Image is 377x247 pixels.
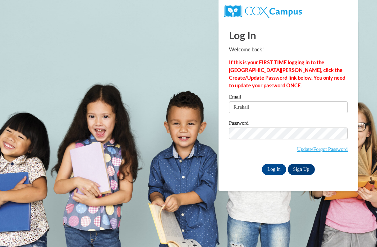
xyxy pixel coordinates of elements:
label: Password [229,121,348,128]
img: COX Campus [224,5,302,18]
label: Email [229,94,348,101]
a: Sign Up [288,164,315,175]
h1: Log In [229,28,348,42]
input: Log In [262,164,286,175]
a: Update/Forgot Password [297,146,348,152]
p: Welcome back! [229,46,348,53]
strong: If this is your FIRST TIME logging in to the [GEOGRAPHIC_DATA][PERSON_NAME], click the Create/Upd... [229,59,345,88]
